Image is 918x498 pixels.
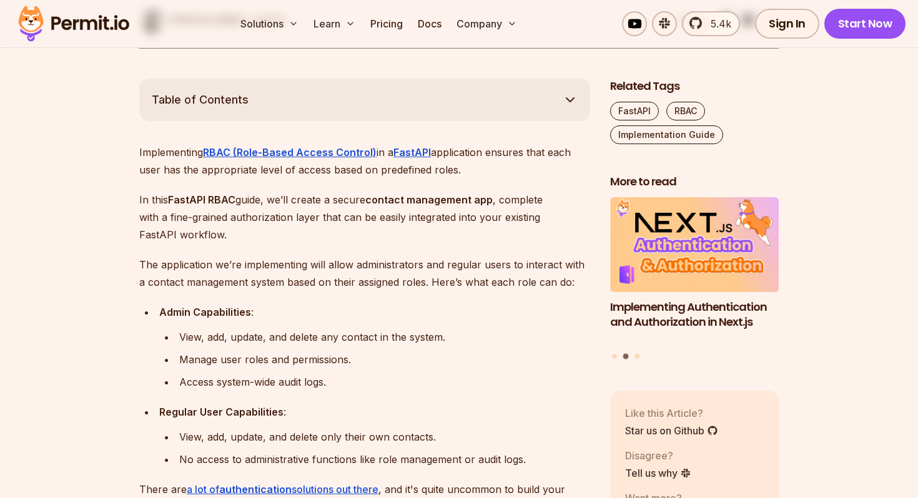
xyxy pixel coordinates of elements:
a: FastAPI [393,146,431,159]
div: : [159,403,590,421]
button: Go to slide 2 [623,353,629,359]
div: : [159,303,590,321]
a: 5.4k [682,11,740,36]
a: Star us on Github [625,423,718,438]
span: Table of Contents [152,91,249,109]
div: Manage user roles and permissions. [179,351,590,368]
a: RBAC [666,102,705,120]
a: Pricing [365,11,408,36]
a: a lot ofauthenticationsolutions out there [187,483,378,496]
strong: Admin Capabilities [159,306,251,318]
strong: authentication [219,483,292,496]
img: Implementing Authentication and Authorization in Next.js [610,197,779,292]
a: Docs [413,11,447,36]
li: 2 of 3 [610,197,779,346]
h3: Implementing Authentication and Authorization in Next.js [610,300,779,331]
strong: Regular User Capabilities [159,406,284,418]
a: Implementing Authentication and Authorization in Next.jsImplementing Authentication and Authoriza... [610,197,779,346]
p: Like this Article? [625,406,718,421]
div: View, add, update, and delete any contact in the system. [179,328,590,346]
a: Implementation Guide [610,125,723,144]
div: No access to administrative functions like role management or audit logs. [179,451,590,468]
a: RBAC (Role-Based Access Control) [203,146,377,159]
button: Table of Contents [139,79,590,121]
a: Tell us why [625,466,691,481]
p: The application we’re implementing will allow administrators and regular users to interact with a... [139,256,590,291]
button: Solutions [235,11,304,36]
div: View, add, update, and delete only their own contacts. [179,428,590,446]
h2: Related Tags [610,79,779,94]
img: Permit logo [12,2,135,45]
span: 5.4k [703,16,731,31]
a: Sign In [755,9,819,39]
div: Access system-wide audit logs. [179,373,590,391]
button: Learn [308,11,360,36]
strong: FastAPI RBAC [168,193,235,206]
p: Implementing in a application ensures that each user has the appropriate level of access based on... [139,144,590,178]
button: Go to slide 3 [634,354,639,359]
a: Start Now [824,9,906,39]
button: Go to slide 1 [612,354,617,359]
p: Disagree? [625,448,691,463]
strong: contact management app [365,193,493,206]
div: Posts [610,197,779,361]
p: In this guide, we’ll create a secure , complete with a fine-grained authorization layer that can ... [139,191,590,243]
h2: More to read [610,174,779,190]
button: Company [452,11,522,36]
a: FastAPI [610,102,659,120]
